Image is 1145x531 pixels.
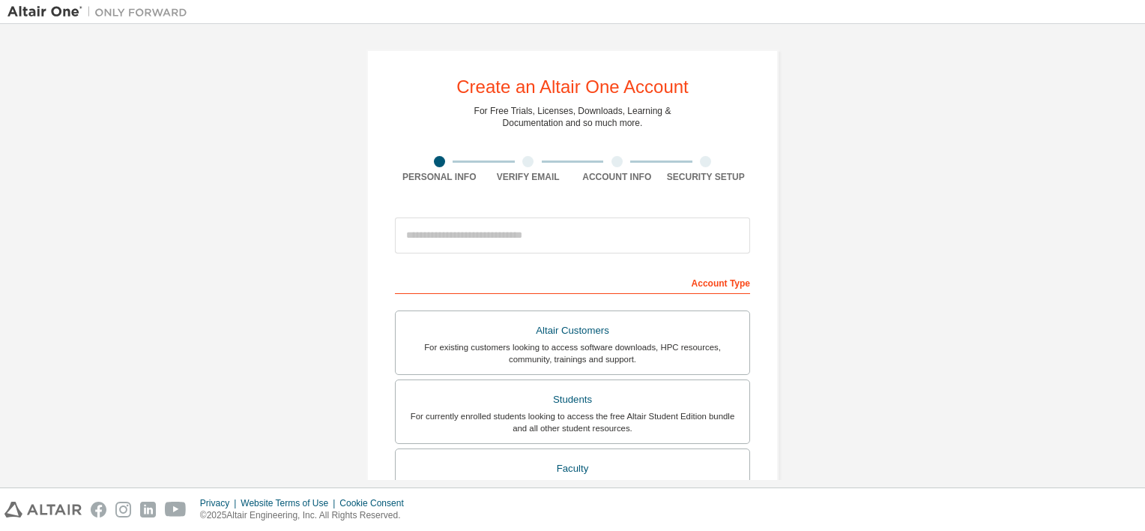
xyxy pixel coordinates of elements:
div: Website Terms of Use [241,497,339,509]
div: Cookie Consent [339,497,412,509]
div: Verify Email [484,171,573,183]
div: For Free Trials, Licenses, Downloads, Learning & Documentation and so much more. [474,105,671,129]
div: Account Type [395,270,750,294]
div: Create an Altair One Account [456,78,689,96]
div: Security Setup [662,171,751,183]
div: Privacy [200,497,241,509]
img: facebook.svg [91,502,106,517]
img: Altair One [7,4,195,19]
div: For existing customers looking to access software downloads, HPC resources, community, trainings ... [405,341,740,365]
img: youtube.svg [165,502,187,517]
div: For currently enrolled students looking to access the free Altair Student Edition bundle and all ... [405,410,740,434]
p: © 2025 Altair Engineering, Inc. All Rights Reserved. [200,509,413,522]
div: Personal Info [395,171,484,183]
div: Altair Customers [405,320,740,341]
div: Students [405,389,740,410]
div: For faculty & administrators of academic institutions administering students and accessing softwa... [405,478,740,502]
div: Account Info [572,171,662,183]
div: Faculty [405,458,740,479]
img: altair_logo.svg [4,502,82,517]
img: instagram.svg [115,502,131,517]
img: linkedin.svg [140,502,156,517]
